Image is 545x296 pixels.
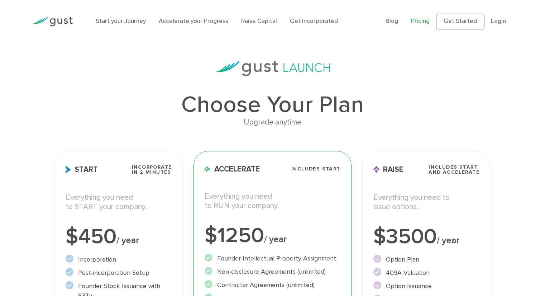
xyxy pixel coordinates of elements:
[54,116,491,128] div: Upgrade anytime
[373,268,480,278] li: 409A Valuation
[291,166,340,172] span: Includes START
[373,255,480,264] li: Option Plan
[373,226,480,248] div: $3500
[116,235,139,246] span: / year
[373,166,379,173] img: Raise Icon
[66,255,172,264] li: Incorporation
[33,17,73,27] img: Gust Logo
[215,61,330,76] img: gust-launch-logos.svg
[66,166,71,173] img: Start Icon X2
[264,234,287,245] span: / year
[386,18,398,25] a: Blog
[205,166,211,172] img: Accelerate Icon
[54,93,491,116] h1: Choose Your Plan
[205,280,340,290] li: Contractor Agreements (unlimited)
[132,165,172,175] span: Incorporate in 2 Minutes
[159,18,228,25] a: Accelerate your Progress
[429,165,479,175] span: Includes START and ACCELERATE
[241,18,277,25] a: Raise Capital
[66,193,172,212] p: Everything you need to START your company.
[66,226,172,248] div: $450
[290,18,338,25] a: Get Incorporated
[491,18,506,25] a: Login
[205,165,260,173] span: Accelerate
[205,192,340,211] p: Everything you need to RUN your company.
[205,254,340,263] li: Founder Intellectual Property Assignment
[66,268,172,278] li: Post-incorporation Setup
[436,14,484,29] a: Get Started
[66,166,98,173] span: Start
[373,193,480,212] p: Everything you need to issue options.
[373,281,480,291] li: Option Issuance
[96,18,146,25] a: Start your Journey
[411,18,430,25] a: Pricing
[205,225,340,246] div: $1250
[437,235,459,246] span: / year
[373,166,403,173] span: Raise
[205,267,340,277] li: Non-disclosure Agreements (unlimited)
